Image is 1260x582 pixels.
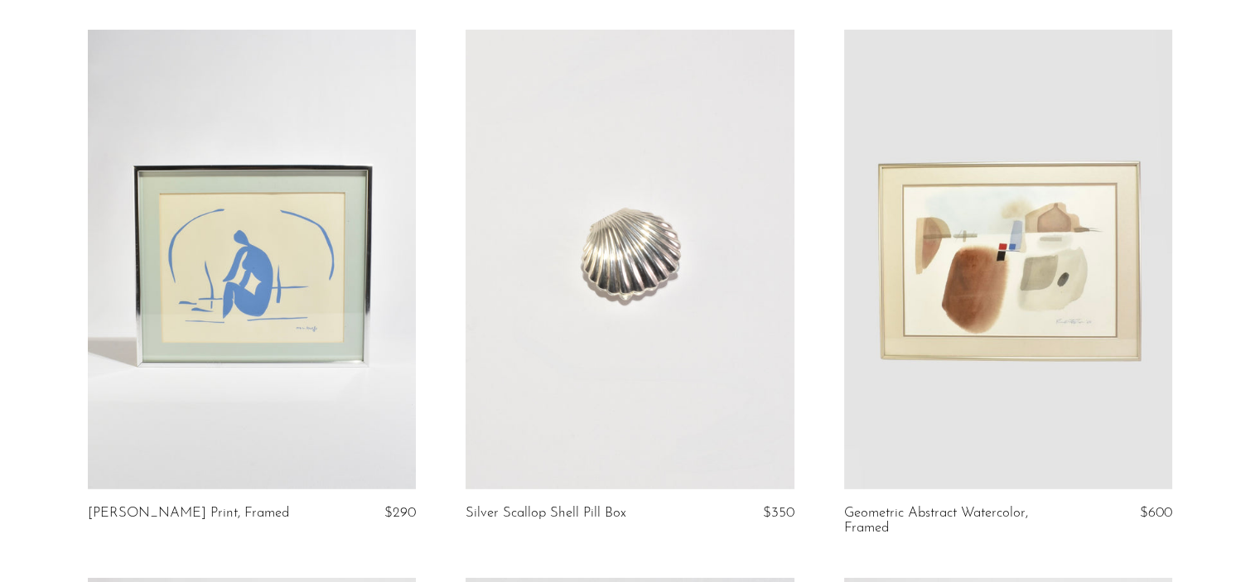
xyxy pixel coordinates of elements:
a: Geometric Abstract Watercolor, Framed [844,506,1064,536]
span: $350 [763,506,794,520]
a: Silver Scallop Shell Pill Box [466,506,626,521]
span: $290 [384,506,416,520]
span: $600 [1140,506,1172,520]
a: [PERSON_NAME] Print, Framed [88,506,289,521]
